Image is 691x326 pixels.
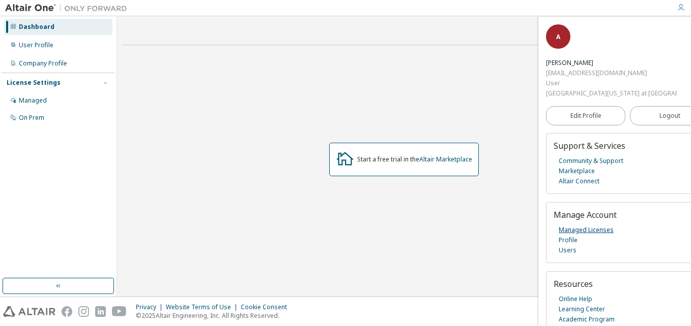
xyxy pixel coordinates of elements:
[3,306,55,317] img: altair_logo.svg
[546,68,677,78] div: [EMAIL_ADDRESS][DOMAIN_NAME]
[19,41,53,49] div: User Profile
[5,3,132,13] img: Altair One
[136,311,293,320] p: © 2025 Altair Engineering, Inc. All Rights Reserved.
[95,306,106,317] img: linkedin.svg
[570,112,601,120] span: Edit Profile
[62,306,72,317] img: facebook.svg
[554,140,625,151] span: Support & Services
[559,294,592,304] a: Online Help
[559,235,578,245] a: Profile
[559,314,615,324] a: Academic Program
[559,225,614,235] a: Managed Licenses
[136,303,166,311] div: Privacy
[166,303,241,311] div: Website Terms of Use
[19,59,67,68] div: Company Profile
[7,79,61,87] div: License Settings
[559,245,577,255] a: Users
[546,106,625,125] a: Edit Profile
[559,176,599,186] a: Altair Connect
[546,88,677,99] div: [GEOGRAPHIC_DATA][US_STATE] at [GEOGRAPHIC_DATA]
[19,96,47,105] div: Managed
[419,155,472,164] a: Altair Marketplace
[546,78,677,88] div: User
[357,155,472,164] div: Start a free trial in the
[554,278,593,289] span: Resources
[559,304,605,314] a: Learning Center
[559,156,623,166] a: Community & Support
[554,209,617,220] span: Manage Account
[559,166,595,176] a: Marketplace
[659,111,680,121] span: Logout
[112,306,127,317] img: youtube.svg
[546,58,677,68] div: Andy Sosa
[241,303,293,311] div: Cookie Consent
[19,114,44,122] div: On Prem
[78,306,89,317] img: instagram.svg
[19,23,54,31] div: Dashboard
[556,32,560,41] span: A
